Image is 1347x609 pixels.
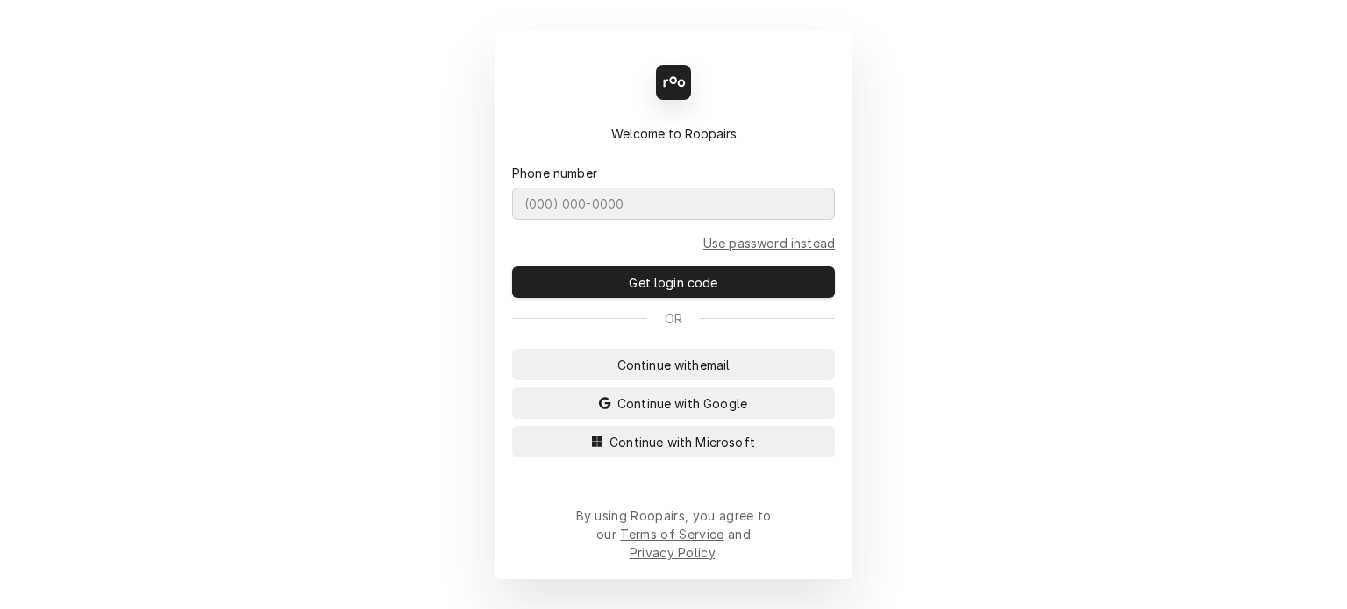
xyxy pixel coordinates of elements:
[620,527,723,542] a: Terms of Service
[630,545,715,560] a: Privacy Policy
[625,273,721,292] span: Get login code
[512,266,835,298] button: Get login code
[512,387,835,419] button: Continue with Google
[512,188,835,220] input: (000) 000-0000
[575,506,772,562] div: By using Roopairs, you agree to our and .
[512,164,597,182] label: Phone number
[512,124,835,143] div: Welcome to Roopairs
[606,433,759,451] span: Continue with Microsoft
[614,356,734,374] span: Continue with email
[512,349,835,380] button: Continue withemail
[512,426,835,457] button: Continue with Microsoft
[614,394,751,413] span: Continue with Google
[703,234,835,252] a: Go to Phone and password form
[512,309,835,328] div: Or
